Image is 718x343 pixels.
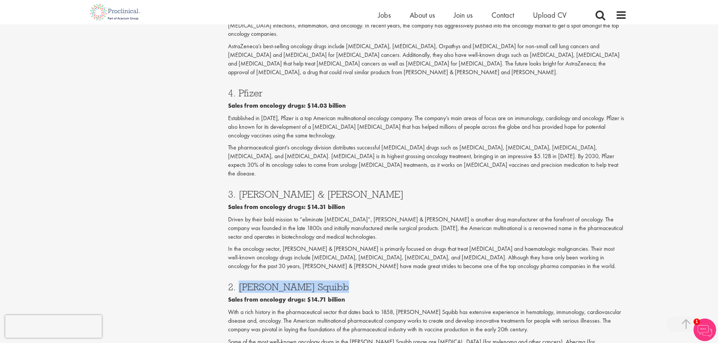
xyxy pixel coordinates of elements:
iframe: reCAPTCHA [5,315,102,338]
a: Contact [491,10,514,20]
p: AstraZeneca’s best-selling oncology drugs include [MEDICAL_DATA], [MEDICAL_DATA], Orpathys and [M... [228,42,627,76]
h3: 2. [PERSON_NAME] Squibb [228,282,627,292]
p: The British-Swedish biopharma giant AstraZeneca has been known for developing innovative medicine... [228,13,627,39]
span: 1 [694,319,700,325]
p: In the oncology sector, [PERSON_NAME] & [PERSON_NAME] is primarily focused on drugs that treat [M... [228,245,627,271]
a: Join us [454,10,473,20]
b: Sales from oncology drugs: $14.31 billion [228,203,345,211]
b: Sales from oncology drugs: $14.03 billion [228,102,346,110]
a: Jobs [378,10,391,20]
p: With a rich history in the pharmaceutical sector that dates back to 1858, [PERSON_NAME] Squibb ha... [228,308,627,334]
h3: 4. Pfizer [228,88,627,98]
a: Upload CV [533,10,566,20]
a: About us [410,10,435,20]
b: Sales from oncology drugs: $14.71 billion [228,296,345,303]
h3: 3. [PERSON_NAME] & [PERSON_NAME] [228,189,627,199]
p: The pharmaceutical giant’s oncology division distributes successful [MEDICAL_DATA] drugs such as ... [228,143,627,178]
img: Chatbot [694,319,716,341]
p: Established in [DATE], Pfizer is a top American multinational oncology company. The company’s mai... [228,114,627,140]
p: Driven by their bold mission to “eliminate [MEDICAL_DATA]”, [PERSON_NAME] & [PERSON_NAME] is anot... [228,215,627,241]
